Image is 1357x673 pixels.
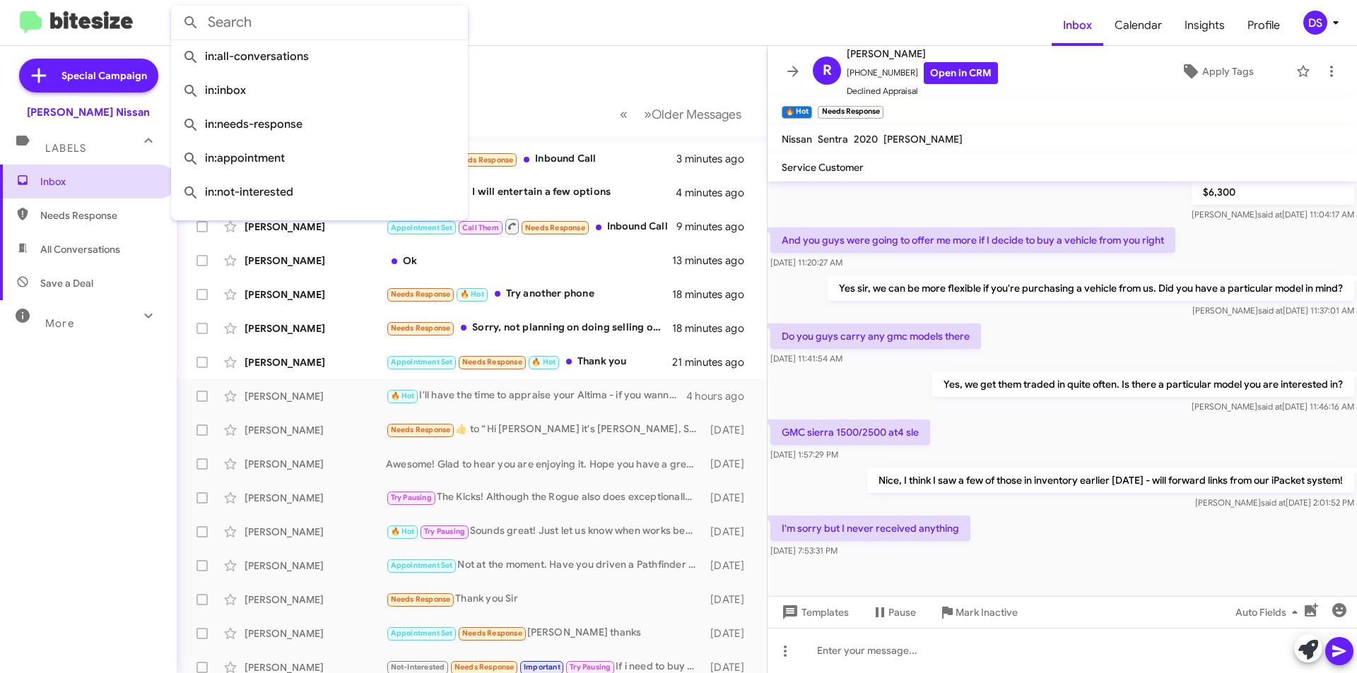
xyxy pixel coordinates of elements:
div: Try another phone [386,286,672,302]
span: » [644,105,652,123]
span: Appointment Set [391,629,453,638]
div: [PERSON_NAME] [245,287,386,302]
button: Previous [611,100,636,129]
div: Sounds great! Just let us know when works best for y'all. Hope you have a great weekend! [386,523,703,540]
div: Inbound Call [386,218,676,235]
div: DS [1303,11,1327,35]
div: Ok [386,254,672,268]
span: said at [1257,401,1282,412]
div: 4 hours ago [686,389,756,403]
button: DS [1291,11,1341,35]
span: [DATE] 7:53:31 PM [770,545,838,556]
span: Mark Inactive [956,600,1018,625]
span: Needs Response [525,223,585,232]
p: And you guys were going to offer me more if I decide to buy a vehicle from you right [770,227,1175,253]
span: in:sold-verified [182,209,457,243]
span: in:not-interested [182,175,457,209]
a: Special Campaign [19,59,158,93]
div: 13 minutes ago [672,254,756,268]
span: [PHONE_NUMBER] [847,62,998,84]
span: Appointment Set [391,561,453,570]
div: [DATE] [703,592,756,607]
span: Important [524,662,560,672]
div: ​👍​ to “ Hi [PERSON_NAME] it's [PERSON_NAME], Sales Manager at [PERSON_NAME] Nissan. Thanks again... [386,422,703,438]
p: $6,300 [1192,179,1354,205]
span: [PERSON_NAME] [DATE] 11:04:17 AM [1192,209,1354,220]
div: 9 minutes ago [676,220,756,234]
span: [PERSON_NAME] [DATE] 11:37:01 AM [1192,305,1354,316]
span: Try Pausing [570,662,611,672]
span: Try Pausing [391,493,432,502]
small: 🔥 Hot [782,106,812,119]
span: Declined Appraisal [847,84,998,98]
a: Profile [1236,5,1291,46]
div: [PERSON_NAME] [245,220,386,234]
small: Needs Response [818,106,883,119]
a: Inbox [1052,5,1103,46]
button: Pause [860,600,927,625]
div: 3 minutes ago [676,152,756,166]
div: [DATE] [703,457,756,471]
div: I will entertain a few options [386,184,676,201]
div: Sorry, not planning on doing selling or trading. Thank you! [386,320,672,336]
button: Auto Fields [1224,600,1315,625]
span: Needs Response [391,595,451,604]
span: [PERSON_NAME] [DATE] 11:46:16 AM [1192,401,1354,412]
div: [PERSON_NAME] thanks [386,625,703,641]
div: [PERSON_NAME] [245,254,386,268]
span: Apply Tags [1202,59,1254,84]
p: GMC sierra 1500/2500 at4 sle [770,419,930,445]
div: 18 minutes ago [672,321,756,335]
span: Needs Response [462,629,522,638]
p: Nice, I think I saw a few of those in inventory earlier [DATE] - will forward links from our iPac... [867,467,1354,493]
div: [PERSON_NAME] [245,525,386,539]
span: Not-Interested [391,662,445,672]
a: Open in CRM [924,62,998,84]
span: Older Messages [652,107,741,122]
a: Calendar [1103,5,1173,46]
div: [PERSON_NAME] [245,457,386,471]
div: [PERSON_NAME] [245,626,386,641]
div: The Kicks! Although the Rogue also does exceptionally well on gas. We have some availability this... [386,489,703,506]
span: 2020 [854,133,878,145]
span: Needs Response [454,662,515,672]
span: said at [1258,305,1283,316]
span: Service Customer [782,161,864,174]
span: Templates [779,600,849,625]
p: Do you guys carry any gmc models there [770,323,981,349]
span: Needs Response [462,357,522,367]
div: [PERSON_NAME] Nissan [27,105,150,119]
nav: Page navigation example [612,100,750,129]
span: [DATE] 11:20:27 AM [770,257,842,268]
span: in:needs-response [182,107,457,141]
div: [DATE] [703,626,756,641]
span: Needs Response [391,290,451,299]
span: [DATE] 1:57:29 PM [770,449,838,460]
div: [PERSON_NAME] [245,491,386,505]
div: Awesome! Glad to hear you are enjoying it. Hope you have a great weekend!! [386,457,703,471]
span: [PERSON_NAME] [DATE] 2:01:52 PM [1195,497,1354,508]
p: Yes, we get them traded in quite often. Is there a particular model you are interested in? [932,371,1354,397]
div: 18 minutes ago [672,287,756,302]
span: Labels [45,142,86,155]
span: 🔥 Hot [460,290,484,299]
span: Save a Deal [40,276,93,290]
span: Special Campaign [61,69,147,83]
button: Templates [768,600,860,625]
div: [PERSON_NAME] [245,389,386,403]
span: Call Them [462,223,499,232]
div: Thank you Sir [386,591,703,607]
div: Thank you [386,354,672,370]
span: Inbox [40,174,160,189]
input: Search [171,6,468,40]
span: « [620,105,628,123]
span: Try Pausing [424,527,465,536]
span: Appointment Set [391,223,453,232]
div: I'll have the time to appraise your Altima - if you wanna take a test drive that's cool too [386,388,686,404]
p: I'm sorry but I never received anything [770,516,970,541]
span: in:all-conversations [182,40,457,73]
span: Nissan [782,133,812,145]
div: [PERSON_NAME] [245,321,386,335]
div: [DATE] [703,491,756,505]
